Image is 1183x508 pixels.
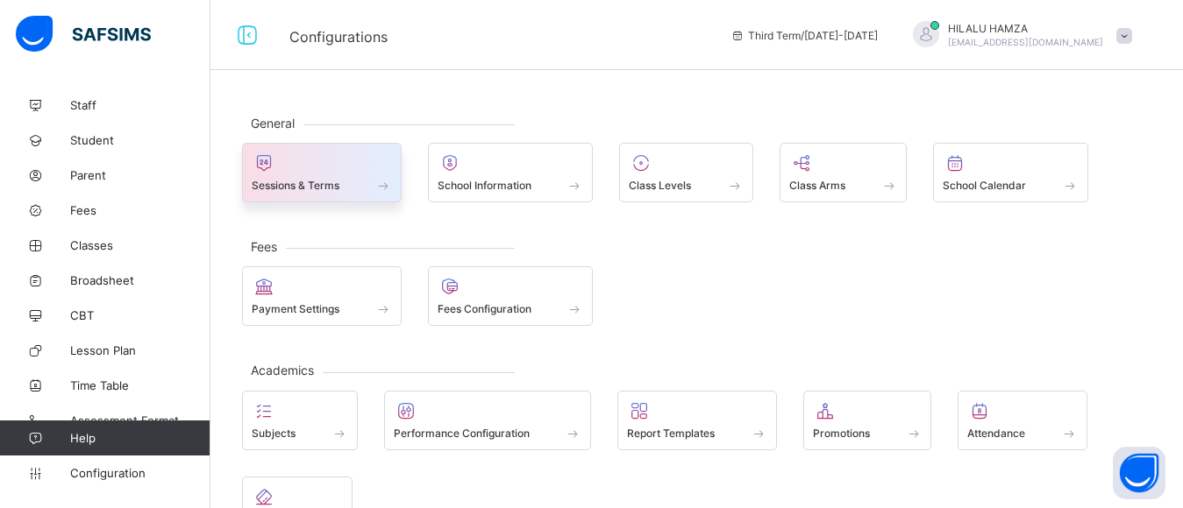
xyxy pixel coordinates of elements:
span: Fees [242,239,286,254]
div: Performance Configuration [384,391,592,450]
span: Payment Settings [252,302,339,315]
span: Configuration [70,466,210,480]
span: Lesson Plan [70,343,210,357]
span: Report Templates [627,427,715,440]
img: safsims [16,16,151,53]
div: School Calendar [933,143,1088,202]
div: Payment Settings [242,266,402,326]
span: Broadsheet [70,273,210,287]
span: Staff [70,98,210,112]
span: Parent [70,168,210,182]
button: Open asap [1113,447,1165,499]
span: Assessment Format [70,413,210,427]
span: session/term information [730,29,878,42]
div: Class Levels [619,143,753,202]
span: Subjects [252,427,296,440]
span: [EMAIL_ADDRESS][DOMAIN_NAME] [948,37,1103,47]
span: Sessions & Terms [252,179,339,192]
span: Performance Configuration [394,427,530,440]
div: Promotions [803,391,932,450]
span: Promotions [813,427,870,440]
span: General [242,116,303,131]
div: Attendance [958,391,1087,450]
div: HILALUHAMZA [895,21,1141,50]
div: School Information [428,143,594,202]
div: Sessions & Terms [242,143,402,202]
span: School Calendar [943,179,1026,192]
span: Time Table [70,378,210,392]
span: Fees [70,203,210,217]
div: Report Templates [617,391,777,450]
span: School Information [438,179,531,192]
span: Fees Configuration [438,302,531,315]
span: Configurations [289,28,388,46]
div: Subjects [242,391,358,450]
span: Class Arms [789,179,845,192]
span: Class Levels [629,179,691,192]
span: Classes [70,238,210,252]
span: Attendance [967,427,1025,440]
span: Student [70,133,210,147]
span: CBT [70,308,210,322]
span: HILALU HAMZA [948,22,1103,35]
div: Fees Configuration [428,266,594,326]
span: Academics [242,363,323,377]
span: Help [70,431,210,445]
div: Class Arms [780,143,908,202]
